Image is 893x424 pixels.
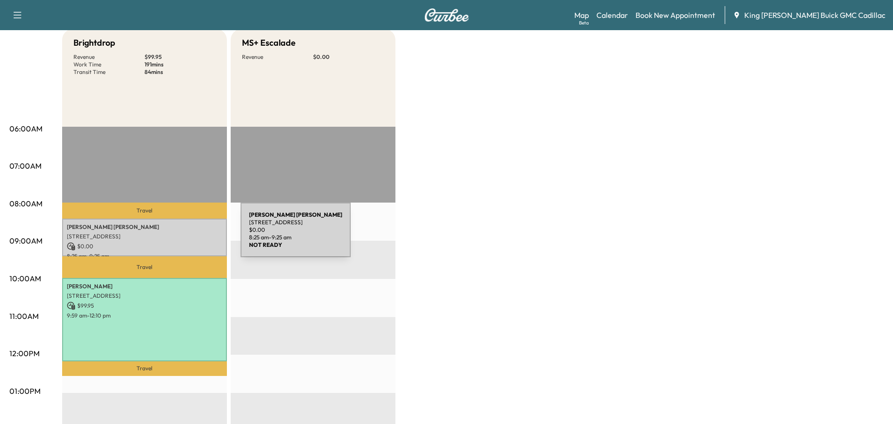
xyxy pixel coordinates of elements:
[313,53,384,61] p: $ 0.00
[574,9,589,21] a: MapBeta
[9,123,42,134] p: 06:00AM
[9,385,40,397] p: 01:00PM
[62,256,227,278] p: Travel
[9,348,40,359] p: 12:00PM
[73,68,145,76] p: Transit Time
[579,19,589,26] div: Beta
[62,361,227,376] p: Travel
[9,235,42,246] p: 09:00AM
[73,36,115,49] h5: Brightdrop
[67,312,222,319] p: 9:59 am - 12:10 pm
[73,61,145,68] p: Work Time
[596,9,628,21] a: Calendar
[145,61,216,68] p: 191 mins
[145,53,216,61] p: $ 99.95
[9,310,39,322] p: 11:00AM
[73,53,145,61] p: Revenue
[9,273,41,284] p: 10:00AM
[242,53,313,61] p: Revenue
[67,242,222,251] p: $ 0.00
[67,283,222,290] p: [PERSON_NAME]
[67,253,222,260] p: 8:25 am - 9:25 am
[62,203,227,219] p: Travel
[67,302,222,310] p: $ 99.95
[67,233,222,240] p: [STREET_ADDRESS]
[9,198,42,209] p: 08:00AM
[67,292,222,300] p: [STREET_ADDRESS]
[424,8,469,22] img: Curbee Logo
[744,9,885,21] span: King [PERSON_NAME] Buick GMC Cadillac
[636,9,715,21] a: Book New Appointment
[9,160,41,171] p: 07:00AM
[242,36,296,49] h5: MS+ Escalade
[145,68,216,76] p: 84 mins
[67,223,222,231] p: [PERSON_NAME] [PERSON_NAME]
